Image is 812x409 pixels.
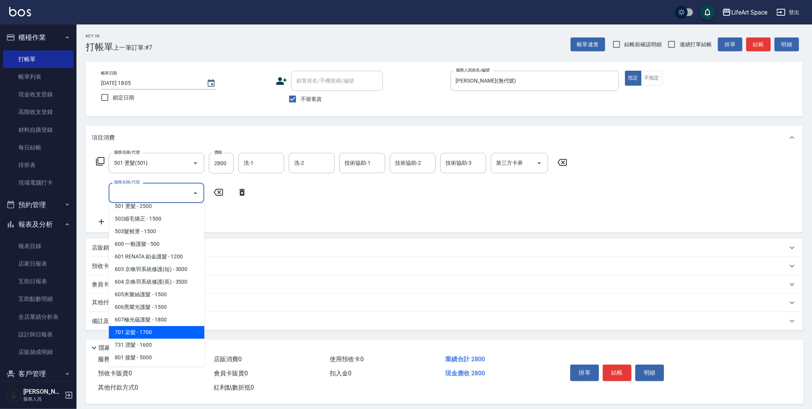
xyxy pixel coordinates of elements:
button: Close [189,187,202,199]
a: 每日結帳 [3,139,73,156]
button: 結帳 [603,365,631,381]
div: 會員卡銷售 [86,275,803,294]
a: 排班表 [3,156,73,174]
button: 櫃檯作業 [3,28,73,47]
img: Person [6,388,21,403]
button: 掛單 [570,365,599,381]
span: 使用預收卡 0 [330,355,364,363]
span: 603 京喚羽系統修護(短) - 3000 [109,263,204,276]
a: 店販抽成明細 [3,343,73,361]
p: 其他付款方式 [92,299,130,307]
a: 現場電腦打卡 [3,174,73,192]
button: 明細 [775,37,799,52]
a: 互助點數明細 [3,290,73,308]
span: 731 漂髮 - 1600 [109,339,204,351]
button: LifeArt Space [719,5,770,20]
a: 高階收支登錄 [3,103,73,121]
button: save [700,5,715,20]
button: Open [189,157,202,169]
button: 報表及分析 [3,214,73,234]
p: 服務人員 [23,396,62,403]
button: 不指定 [641,71,662,86]
a: 現金收支登錄 [3,86,73,103]
button: Open [533,157,545,169]
span: 現金應收 2800 [445,370,485,377]
a: 全店業績分析表 [3,308,73,326]
a: 設計師日報表 [3,326,73,343]
a: 互助日報表 [3,273,73,290]
a: 材料自購登錄 [3,121,73,139]
span: 502縮毛矯正 - 1500 [109,213,204,225]
label: 服務人員姓名/編號 [456,67,490,73]
button: 登出 [773,5,803,19]
label: 服務名稱/代號 [114,149,140,155]
a: 打帳單 [3,50,73,68]
a: 帳單列表 [3,68,73,86]
span: 606黑耀光護髮 - 1500 [109,301,204,313]
p: 會員卡銷售 [92,281,120,289]
span: 其他付款方式 0 [98,384,138,391]
button: 明細 [635,365,664,381]
span: 鎖定日期 [113,94,134,102]
span: 店販消費 0 [214,355,242,363]
button: 客戶管理 [3,364,73,384]
p: 項目消費 [92,134,115,142]
span: 上一筆訂單:#7 [113,43,153,52]
div: 預收卡販賣 [86,257,803,275]
h5: [PERSON_NAME] [23,388,62,396]
label: 服務名稱/代號 [114,179,140,185]
span: 紅利點數折抵 0 [214,384,254,391]
span: 結帳前確認明細 [625,41,662,49]
div: 店販銷售 [86,239,803,257]
span: 503髮根燙 - 1500 [109,225,204,238]
label: 價格 [214,149,222,155]
h3: 打帳單 [86,42,113,52]
span: 701 染髮 - 1700 [109,326,204,339]
span: 607極光蘊護髮 - 1800 [109,313,204,326]
p: 隱藏業績明細 [99,344,133,352]
span: 801 接髮 - 5000 [109,351,204,364]
span: 601 RENATA 鉑金護髮 - 1200 [109,250,204,263]
p: 備註及來源 [92,317,120,325]
span: 預收卡販賣 0 [98,370,132,377]
div: 項目消費 [86,125,803,150]
span: 服務消費 2800 [98,355,136,363]
span: 扣入金 0 [330,370,351,377]
span: 605米樂絲護髮 - 1500 [109,288,204,301]
h2: Key In [86,34,113,39]
span: 連續打單結帳 [680,41,712,49]
button: 結帳 [746,37,771,52]
button: 掛單 [718,37,742,52]
div: 備註及來源 [86,312,803,330]
button: Choose date, selected date is 2025-08-12 [202,74,220,93]
button: 指定 [625,71,641,86]
span: 501 燙髮 - 2500 [109,200,204,213]
button: 預約管理 [3,195,73,215]
p: 預收卡販賣 [92,262,120,270]
button: 帳單速查 [571,37,605,52]
label: 帳單日期 [101,70,117,76]
p: 店販銷售 [92,244,115,252]
span: 不留客資 [301,95,322,103]
span: 會員卡販賣 0 [214,370,248,377]
img: Logo [9,7,31,16]
input: YYYY/MM/DD hh:mm [101,77,199,89]
span: 604 京喚羽系統修護(長) - 3500 [109,276,204,288]
a: 報表目錄 [3,237,73,255]
div: LifeArt Space [731,8,767,17]
a: 店家日報表 [3,255,73,273]
span: 600 一般護髮 - 500 [109,238,204,250]
div: 其他付款方式 [86,294,803,312]
span: 業績合計 2800 [445,355,485,363]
